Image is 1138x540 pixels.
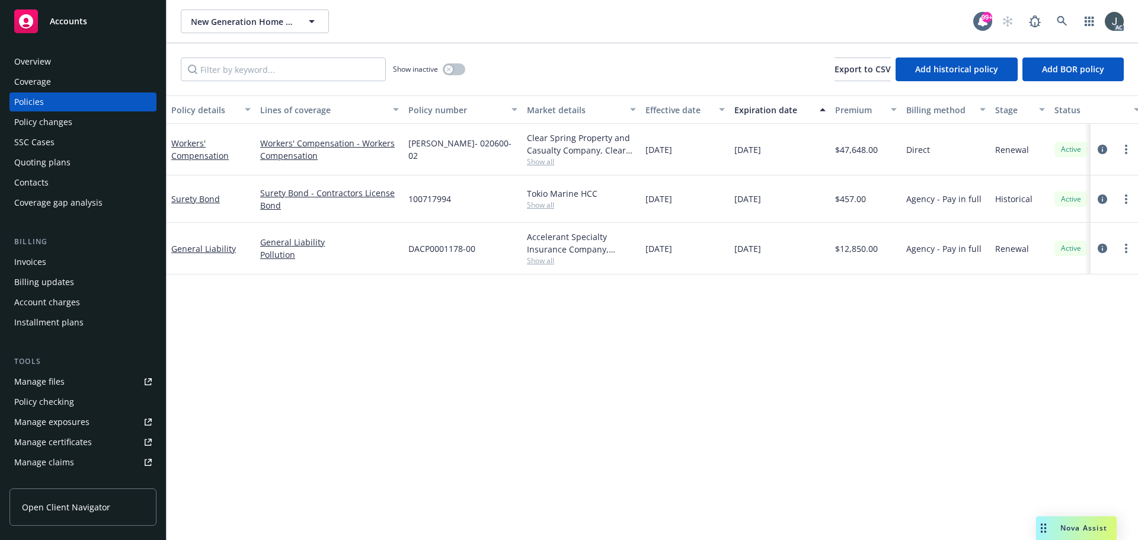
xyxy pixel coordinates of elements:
a: Invoices [9,253,156,271]
div: Effective date [645,104,712,116]
div: Coverage gap analysis [14,193,103,212]
span: Add historical policy [915,63,998,75]
div: SSC Cases [14,133,55,152]
a: Workers' Compensation [171,138,229,161]
a: circleInformation [1095,241,1110,255]
div: Billing method [906,104,973,116]
div: Stage [995,104,1032,116]
div: Tools [9,356,156,368]
span: Active [1059,144,1083,155]
button: Add BOR policy [1022,57,1124,81]
a: Surety Bond - Contractors License Bond [260,187,399,212]
span: DACP0001178-00 [408,242,475,255]
div: Manage files [14,372,65,391]
span: Export to CSV [835,63,891,75]
div: Accelerant Specialty Insurance Company, Accelerant, Amwins [527,231,636,255]
input: Filter by keyword... [181,57,386,81]
div: Contacts [14,173,49,192]
a: Manage claims [9,453,156,472]
a: Policy checking [9,392,156,411]
a: Installment plans [9,313,156,332]
span: [DATE] [645,242,672,255]
a: Account charges [9,293,156,312]
span: [DATE] [734,242,761,255]
a: SSC Cases [9,133,156,152]
a: Workers' Compensation - Workers Compensation [260,137,399,162]
a: Manage files [9,372,156,391]
button: Stage [990,95,1050,124]
span: [DATE] [645,143,672,156]
a: Quoting plans [9,153,156,172]
a: Coverage [9,72,156,91]
span: $12,850.00 [835,242,878,255]
a: Report a Bug [1023,9,1047,33]
div: Installment plans [14,313,84,332]
button: Nova Assist [1036,516,1117,540]
div: Billing [9,236,156,248]
a: circleInformation [1095,142,1110,156]
a: Switch app [1078,9,1101,33]
a: Accounts [9,5,156,38]
a: Billing updates [9,273,156,292]
a: Start snowing [996,9,1019,33]
a: Manage BORs [9,473,156,492]
div: Manage BORs [14,473,70,492]
div: Account charges [14,293,80,312]
span: [PERSON_NAME]- 020600-02 [408,137,517,162]
div: Clear Spring Property and Casualty Company, Clear Spring Property and Casualty Company, Paragon I... [527,132,636,156]
span: New Generation Home Improvements, Inc. [191,15,293,28]
div: Overview [14,52,51,71]
a: more [1119,142,1133,156]
div: Policies [14,92,44,111]
div: Policy details [171,104,238,116]
a: more [1119,192,1133,206]
a: General Liability [171,243,236,254]
a: Surety Bond [171,193,220,205]
div: Lines of coverage [260,104,386,116]
div: Drag to move [1036,516,1051,540]
button: Premium [830,95,902,124]
span: Show all [527,255,636,266]
div: Quoting plans [14,153,71,172]
a: General Liability [260,236,399,248]
span: $47,648.00 [835,143,878,156]
button: Effective date [641,95,730,124]
button: New Generation Home Improvements, Inc. [181,9,329,33]
div: Invoices [14,253,46,271]
div: Market details [527,104,623,116]
button: Policy number [404,95,522,124]
div: Coverage [14,72,51,91]
div: Status [1054,104,1127,116]
div: Tokio Marine HCC [527,187,636,200]
div: Manage exposures [14,413,89,432]
div: 99+ [982,12,992,23]
span: Historical [995,193,1032,205]
span: Nova Assist [1060,523,1107,533]
button: Market details [522,95,641,124]
button: Export to CSV [835,57,891,81]
a: Overview [9,52,156,71]
span: Show all [527,200,636,210]
div: Expiration date [734,104,813,116]
a: Pollution [260,248,399,261]
a: Search [1050,9,1074,33]
span: Show inactive [393,64,438,74]
span: [DATE] [734,143,761,156]
div: Manage certificates [14,433,92,452]
span: 100717994 [408,193,451,205]
span: Agency - Pay in full [906,242,982,255]
span: Show all [527,156,636,167]
span: Renewal [995,143,1029,156]
a: Contacts [9,173,156,192]
span: Agency - Pay in full [906,193,982,205]
span: Open Client Navigator [22,501,110,513]
button: Expiration date [730,95,830,124]
div: Billing updates [14,273,74,292]
span: Direct [906,143,930,156]
span: Add BOR policy [1042,63,1104,75]
div: Policy number [408,104,504,116]
span: Active [1059,243,1083,254]
button: Add historical policy [896,57,1018,81]
a: more [1119,241,1133,255]
span: Renewal [995,242,1029,255]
